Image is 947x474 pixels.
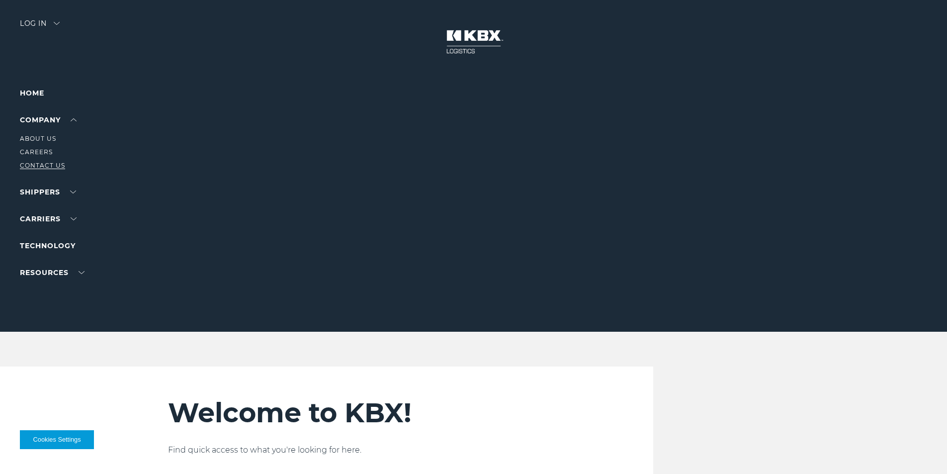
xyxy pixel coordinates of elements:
[54,22,60,25] img: arrow
[897,426,947,474] iframe: Chat Widget
[20,188,76,196] a: SHIPPERS
[20,241,76,250] a: Technology
[20,20,60,34] div: Log in
[20,115,77,124] a: Company
[436,20,511,64] img: kbx logo
[20,135,56,142] a: About Us
[168,396,594,429] h2: Welcome to KBX!
[20,214,77,223] a: Carriers
[168,444,594,456] p: Find quick access to what you're looking for here.
[20,268,85,277] a: RESOURCES
[20,162,65,169] a: Contact Us
[20,430,94,449] button: Cookies Settings
[20,148,53,156] a: Careers
[20,89,44,97] a: Home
